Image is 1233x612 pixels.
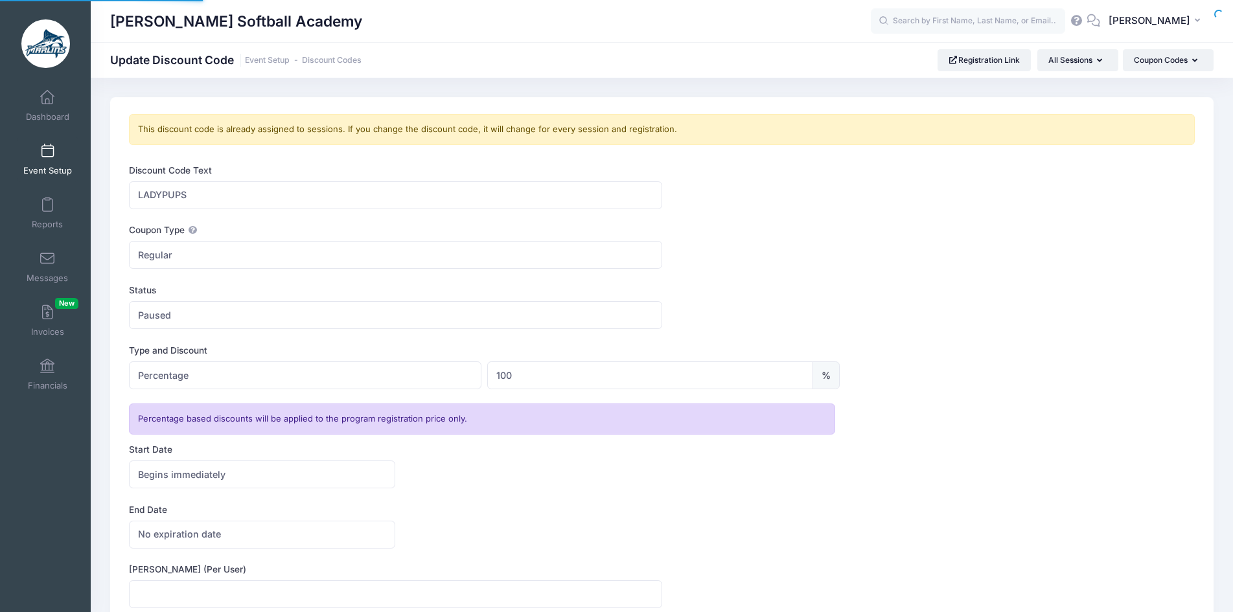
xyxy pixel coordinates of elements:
img: Marlin Softball Academy [21,19,70,68]
label: Type and Discount [129,344,662,357]
span: Invoices [31,326,64,337]
span: Paused [129,301,662,329]
span: Regular [129,241,662,269]
label: Coupon Type [129,223,662,236]
div: This discount code is already assigned to sessions. If you change the discount code, it will chan... [129,114,1195,145]
input: Search by First Name, Last Name, or Email... [871,8,1065,34]
h1: Update Discount Code [110,53,362,67]
a: Event Setup [17,137,78,182]
button: [PERSON_NAME] [1100,6,1214,36]
span: Begins immediately [138,468,225,481]
label: Discount Code Text [129,164,662,177]
label: Status [129,284,662,297]
a: Dashboard [17,83,78,128]
span: No expiration date [129,521,395,549]
a: InvoicesNew [17,298,78,343]
span: Paused [138,308,171,322]
span: Regular [138,248,172,262]
span: Percentage [138,368,189,382]
h1: [PERSON_NAME] Softball Academy [110,6,362,36]
label: Start Date [129,443,662,456]
input: SUMMER2025 [129,181,662,209]
span: Percentage [129,361,481,389]
span: Begins immediately [129,460,395,488]
span: Messages [27,273,68,284]
a: Financials [17,352,78,397]
a: Discount Codes [302,56,362,65]
span: Event Setup [23,165,72,176]
button: Coupon Codes [1123,49,1214,71]
span: No expiration date [138,527,221,541]
button: All Sessions [1037,49,1118,71]
span: Dashboard [26,111,69,122]
input: 0.00 [487,361,812,389]
div: Percentage based discounts will be applied to the program registration price only. [129,403,835,435]
a: Reports [17,190,78,236]
label: [PERSON_NAME] (Per User) [129,563,662,576]
span: Financials [28,380,67,391]
a: Registration Link [938,49,1031,71]
span: [PERSON_NAME] [1109,14,1190,28]
a: Event Setup [245,56,290,65]
span: New [55,298,78,309]
div: % [812,361,840,389]
span: Reports [32,219,63,230]
a: Messages [17,244,78,289]
label: End Date [129,503,662,516]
